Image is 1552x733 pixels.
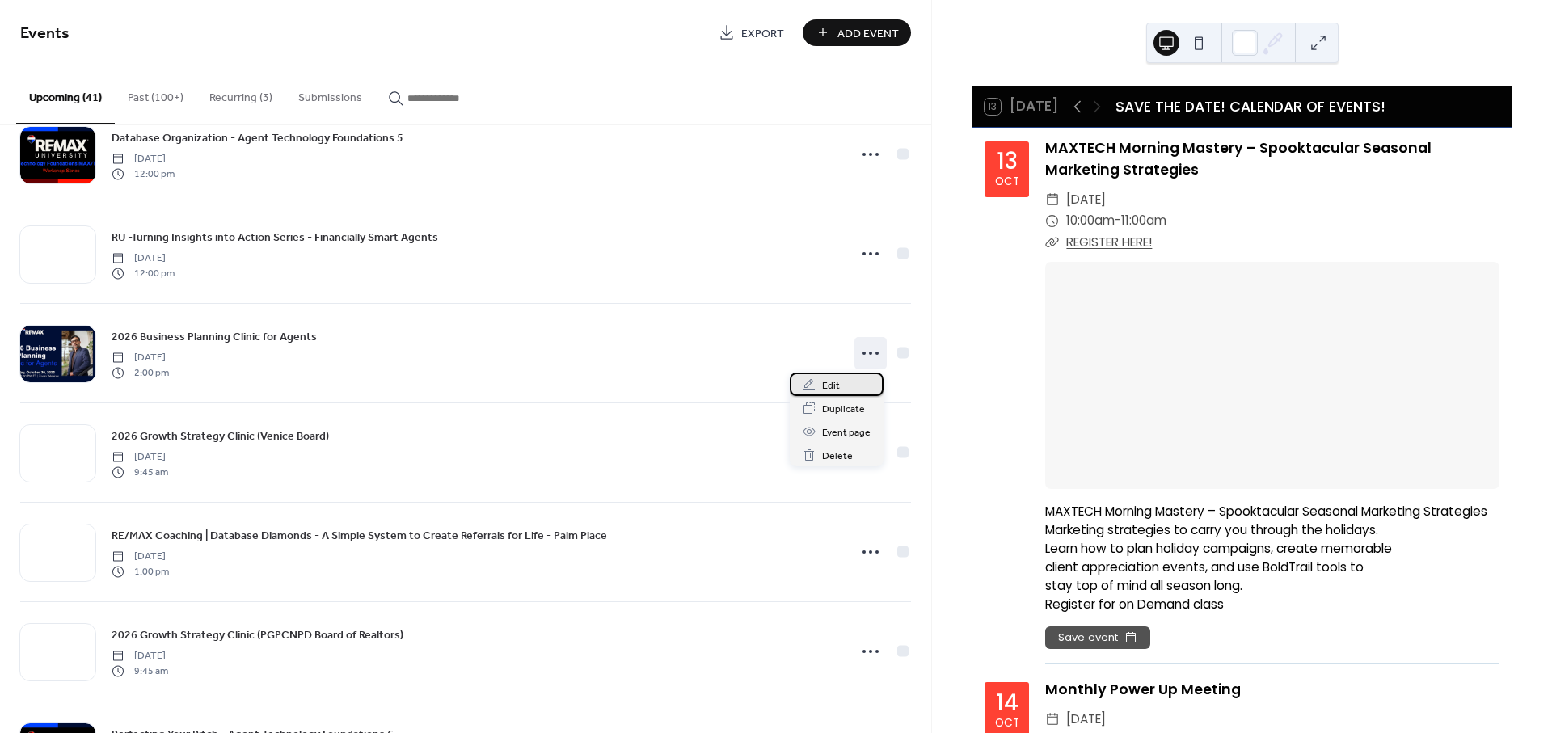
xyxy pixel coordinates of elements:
span: 12:00 pm [112,166,175,181]
span: 10:00am [1066,210,1115,231]
button: Upcoming (41) [16,65,115,124]
button: Add Event [803,19,911,46]
a: 2026 Growth Strategy Clinic (Venice Board) [112,427,329,445]
span: [DATE] [1066,709,1106,730]
div: SAVE THE DATE! CALENDAR OF EVENTS! [1115,96,1385,117]
a: MAXTECH Morning Mastery – Spooktacular Seasonal Marketing Strategies [1045,138,1432,179]
span: Database Organization - Agent Technology Foundations 5 [112,130,403,147]
div: 14 [996,692,1018,714]
span: Events [20,18,70,49]
a: RE/MAX Coaching | Database Diamonds - A Simple System to Create Referrals for Life - Palm Place [112,526,607,545]
span: [DATE] [112,351,169,365]
span: [DATE] [112,450,168,465]
span: RE/MAX Coaching | Database Diamonds - A Simple System to Create Referrals for Life - Palm Place [112,528,607,545]
a: REGISTER HERE! [1066,234,1152,251]
span: 9:45 am [112,465,168,479]
a: Database Organization - Agent Technology Foundations 5 [112,128,403,147]
span: Duplicate [822,401,865,418]
div: ​ [1045,709,1060,730]
a: Export [706,19,796,46]
span: Add Event [837,25,899,42]
span: [DATE] [112,649,168,663]
span: [DATE] [112,152,175,166]
span: 1:00 pm [112,564,169,579]
div: ​ [1045,189,1060,210]
div: Oct [995,176,1019,187]
button: Submissions [285,65,375,123]
span: 11:00am [1121,210,1166,231]
span: Export [741,25,784,42]
button: Save event [1045,626,1150,649]
span: [DATE] [1066,189,1106,210]
div: 13 [997,150,1018,173]
a: 2026 Growth Strategy Clinic (PGPCNPD Board of Realtors) [112,626,403,644]
span: - [1115,210,1121,231]
span: Event page [822,424,871,441]
div: ​ [1045,232,1060,253]
span: [DATE] [112,550,169,564]
span: 2:00 pm [112,365,169,380]
a: RU -Turning Insights into Action Series - Financially Smart Agents [112,228,438,246]
button: Past (100+) [115,65,196,123]
a: 2026 Business Planning Clinic for Agents [112,327,317,346]
span: Edit [822,377,840,394]
span: RU -Turning Insights into Action Series - Financially Smart Agents [112,230,438,246]
div: ​ [1045,210,1060,231]
span: 2026 Business Planning Clinic for Agents [112,329,317,346]
div: MAXTECH Morning Mastery – Spooktacular Seasonal Marketing Strategies Marketing strategies to carr... [1045,502,1499,614]
button: Recurring (3) [196,65,285,123]
span: 2026 Growth Strategy Clinic (Venice Board) [112,428,329,445]
span: 12:00 pm [112,266,175,280]
span: 2026 Growth Strategy Clinic (PGPCNPD Board of Realtors) [112,627,403,644]
div: Oct [995,718,1019,729]
span: 9:45 am [112,663,168,678]
span: Delete [822,448,853,465]
div: Monthly Power Up Meeting [1045,679,1499,700]
span: [DATE] [112,251,175,266]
